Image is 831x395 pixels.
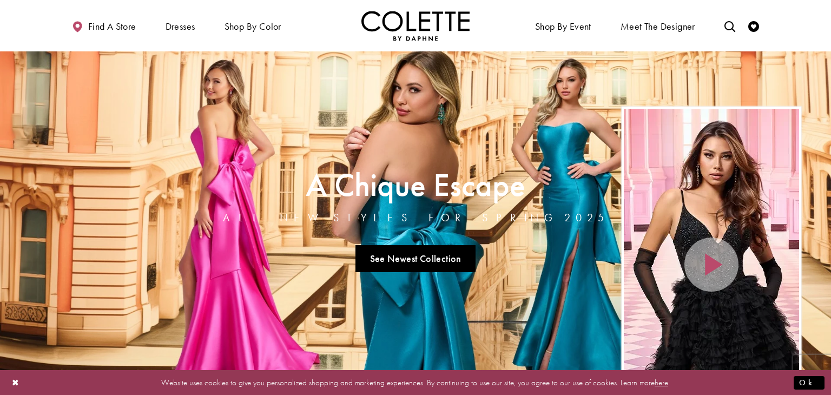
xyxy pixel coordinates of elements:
button: Close Dialog [6,373,25,392]
p: Website uses cookies to give you personalized shopping and marketing experiences. By continuing t... [78,375,753,390]
a: here [655,377,668,387]
button: Submit Dialog [794,376,825,389]
a: See Newest Collection A Chique Escape All New Styles For Spring 2025 [355,245,476,272]
ul: Slider Links [220,241,611,276]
